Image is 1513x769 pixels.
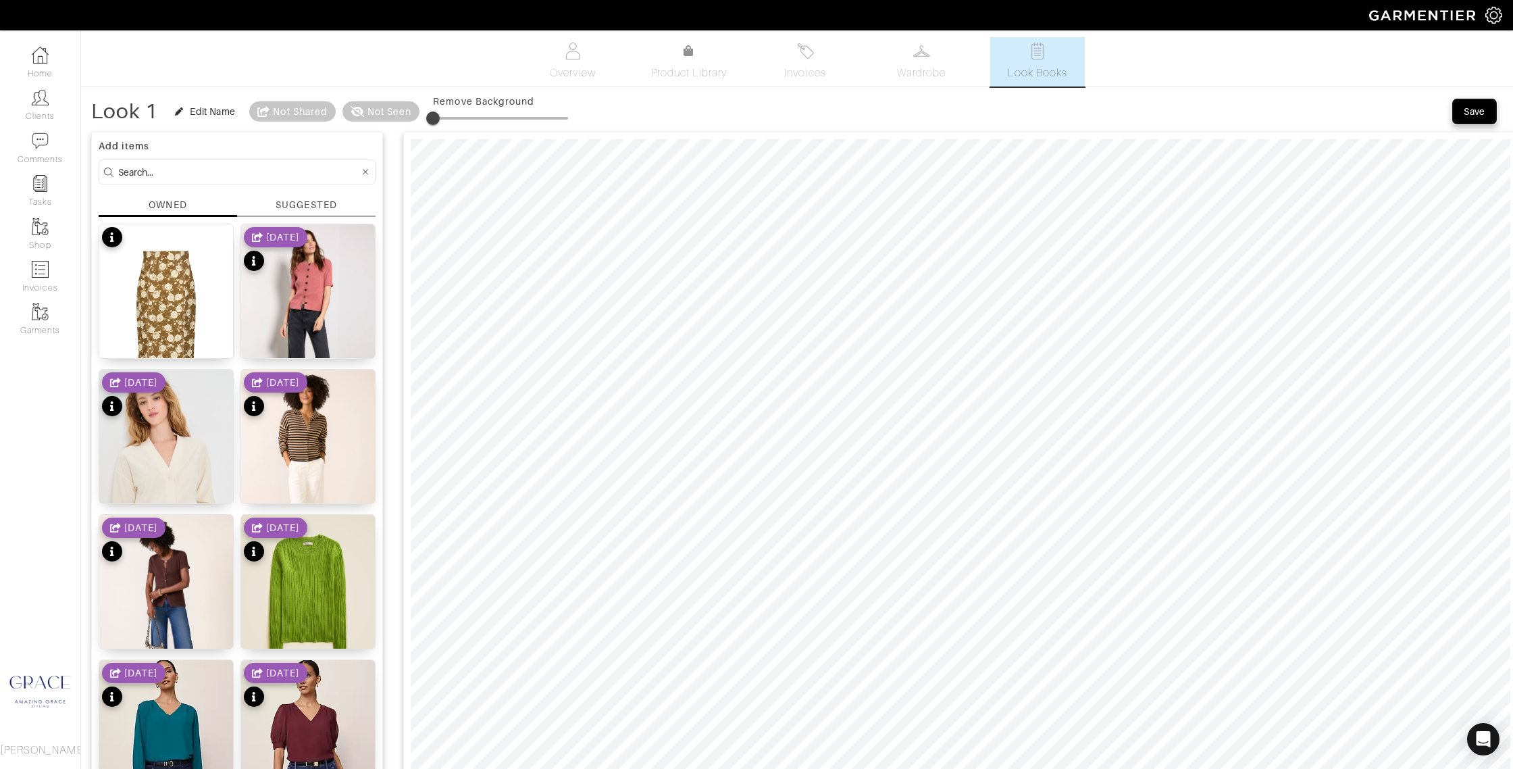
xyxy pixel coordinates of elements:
[124,521,157,535] div: [DATE]
[124,376,157,389] div: [DATE]
[241,224,375,425] img: details
[1008,65,1068,81] span: Look Books
[102,663,165,710] div: See product info
[32,218,49,235] img: garments-icon-b7da505a4dc4fd61783c78ac3ca0ef83fa9d6f193b1c9dc38574b1d14d53ca28.png
[266,666,299,680] div: [DATE]
[244,518,307,538] div: Shared date
[124,666,157,680] div: [DATE]
[266,521,299,535] div: [DATE]
[102,518,165,538] div: Shared date
[99,224,233,425] img: details
[1464,105,1485,118] div: Save
[266,376,299,389] div: [DATE]
[642,43,736,81] a: Product Library
[550,65,595,81] span: Overview
[244,227,307,274] div: See product info
[244,227,307,247] div: Shared date
[273,105,328,118] div: Not Shared
[784,65,825,81] span: Invoices
[190,105,235,118] div: Edit Name
[244,372,307,420] div: See product info
[168,103,242,120] button: Edit Name
[276,198,336,212] div: SUGGESTED
[102,372,165,393] div: Shared date
[102,518,165,565] div: See product info
[99,370,233,607] img: details
[102,663,165,683] div: Shared date
[1485,7,1502,24] img: gear-icon-white-bd11855cb880d31180b6d7d6211b90ccbf57a29d726f0c71d8c61bd08dd39cc2.png
[651,65,727,81] span: Product Library
[91,105,157,118] div: Look 1
[244,372,307,393] div: Shared date
[244,518,307,565] div: See product info
[874,37,969,86] a: Wardrobe
[102,227,122,251] div: See product info
[32,132,49,149] img: comment-icon-a0a6a9ef722e966f86d9cbdc48e553b5cf19dbc54f86b18d962a5391bc8f6eb6.png
[118,164,359,180] input: Search...
[525,37,620,86] a: Overview
[913,43,930,59] img: wardrobe-487a4870c1b7c33e795ec22d11cfc2ed9d08956e64fb3008fe2437562e282088.svg
[32,261,49,278] img: orders-icon-0abe47150d42831381b5fb84f609e132dff9fe21cb692f30cb5eec754e2cba89.png
[244,663,307,710] div: See product info
[241,515,375,683] img: details
[990,37,1085,86] a: Look Books
[1029,43,1046,59] img: todo-9ac3debb85659649dc8f770b8b6100bb5dab4b48dedcbae339e5042a72dfd3cc.svg
[241,370,375,570] img: details
[266,230,299,244] div: [DATE]
[758,37,852,86] a: Invoices
[102,372,165,420] div: See product info
[32,89,49,106] img: clients-icon-6bae9207a08558b7cb47a8932f037763ab4055f8c8b6bfacd5dc20c3e0201464.png
[433,95,568,108] div: Remove Background
[244,663,307,683] div: Shared date
[367,105,411,118] div: Not Seen
[32,47,49,64] img: dashboard-icon-dbcd8f5a0b271acd01030246c82b418ddd0df26cd7fceb0bd07c9910d44c42f6.png
[565,43,582,59] img: basicinfo-40fd8af6dae0f16599ec9e87c0ef1c0a1fdea2edbe929e3d69a839185d80c458.svg
[1362,3,1485,27] img: garmentier-logo-header-white-b43fb05a5012e4ada735d5af1a66efaba907eab6374d6393d1fbf88cb4ef424d.png
[1467,723,1499,755] div: Open Intercom Messenger
[99,515,233,716] img: details
[1453,99,1496,124] button: Save
[897,65,946,81] span: Wardrobe
[32,303,49,320] img: garments-icon-b7da505a4dc4fd61783c78ac3ca0ef83fa9d6f193b1c9dc38574b1d14d53ca28.png
[99,139,376,153] div: Add items
[149,198,186,212] div: OWNED
[32,175,49,192] img: reminder-icon-8004d30b9f0a5d33ae49ab947aed9ed385cf756f9e5892f1edd6e32f2345188e.png
[797,43,814,59] img: orders-27d20c2124de7fd6de4e0e44c1d41de31381a507db9b33961299e4e07d508b8c.svg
